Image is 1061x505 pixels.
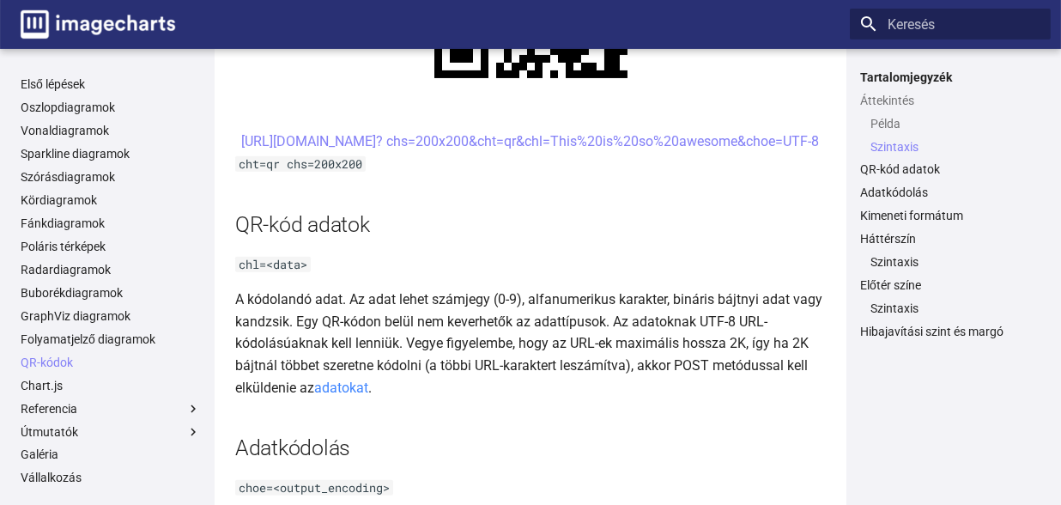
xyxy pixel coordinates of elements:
font: QR-kód adatok [860,162,940,176]
a: Vonaldiagramok [21,123,201,138]
a: Adatkódolás [860,185,1040,200]
a: Folyamatjelző diagramok [21,332,201,347]
font: Adatkódolás [860,186,928,199]
a: Galéria [21,447,201,462]
nav: Előtér színe [860,301,1040,316]
img: logó [21,10,175,39]
font: Vállalkozás [21,471,82,484]
font: Sparkline diagramok [21,147,130,161]
font: Oszlopdiagramok [21,100,115,114]
font: Előtér színe [860,278,921,292]
font: Hibajavítási szint és margó [860,325,1003,338]
code: chl=<data> [235,257,311,272]
font: Áttekintés [860,94,914,107]
a: QR-kódok [21,355,201,370]
font: Referencia [21,402,77,416]
a: Szintaxis [870,254,1040,270]
input: Keresés [850,9,1051,40]
a: adatokat [314,380,368,396]
a: Szórásdiagramok [21,169,201,185]
font: Folyamatjelző diagramok [21,332,155,346]
a: Chart.js [21,378,201,393]
font: Szintaxis [870,301,919,315]
font: Chart.js [21,379,63,392]
nav: Tartalomjegyzék [850,70,1051,340]
font: QR-kódok [21,356,73,369]
a: Kimeneti formátum [860,208,1040,223]
a: Első lépések [21,76,201,92]
font: Útmutatók [21,424,78,438]
a: Háttérszín [860,231,1040,246]
a: Buborékdiagramok [21,285,201,301]
code: choe=<output_encoding> [235,480,393,496]
font: GraphViz diagramok [21,309,130,323]
a: Fánkdiagramok [21,216,201,231]
font: Adatkódolás [235,435,350,460]
font: QR-kód adatok [235,212,370,237]
a: Poláris térképek [21,239,201,254]
font: . [368,380,372,396]
font: Szintaxis [870,255,919,269]
a: Sparkline diagramok [21,146,201,161]
font: Tartalomjegyzék [860,70,952,84]
a: [URL][DOMAIN_NAME]? chs=200x200&cht=qr&chl=This%20is%20so%20awesome&choe=UTF-8 [242,133,820,149]
a: Képdiagramok dokumentációja [14,3,182,46]
a: QR-kód adatok [860,161,1040,177]
a: Vállalkozás [21,470,201,485]
a: Radardiagramok [21,262,201,277]
font: Háttérszín [860,232,916,246]
a: Áttekintés [860,93,1040,108]
a: Szintaxis [870,138,1040,154]
a: Kördiagramok [21,192,201,208]
code: cht=qr chs=200x200 [235,156,366,172]
a: GraphViz diagramok [21,308,201,324]
font: Buborékdiagramok [21,286,123,300]
a: Példa [870,116,1040,131]
font: Szintaxis [870,139,919,153]
font: Galéria [21,447,58,461]
font: Radardiagramok [21,263,111,277]
font: Első lépések [21,77,85,91]
nav: Áttekintés [860,116,1040,155]
font: Szórásdiagramok [21,170,115,184]
font: Példa [870,117,900,131]
font: Vonaldiagramok [21,124,109,137]
a: Oszlopdiagramok [21,100,201,115]
font: Kördiagramok [21,193,97,207]
font: Poláris térképek [21,240,106,253]
font: Fánkdiagramok [21,216,105,230]
font: A kódolandó adat. Az adat lehet számjegy (0-9), alfanumerikus karakter, bináris bájtnyi adat vagy... [235,291,822,395]
a: Szintaxis [870,301,1040,316]
a: Hibajavítási szint és margó [860,324,1040,339]
a: Előtér színe [860,277,1040,293]
font: Kimeneti formátum [860,209,963,222]
nav: Háttérszín [860,254,1040,270]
